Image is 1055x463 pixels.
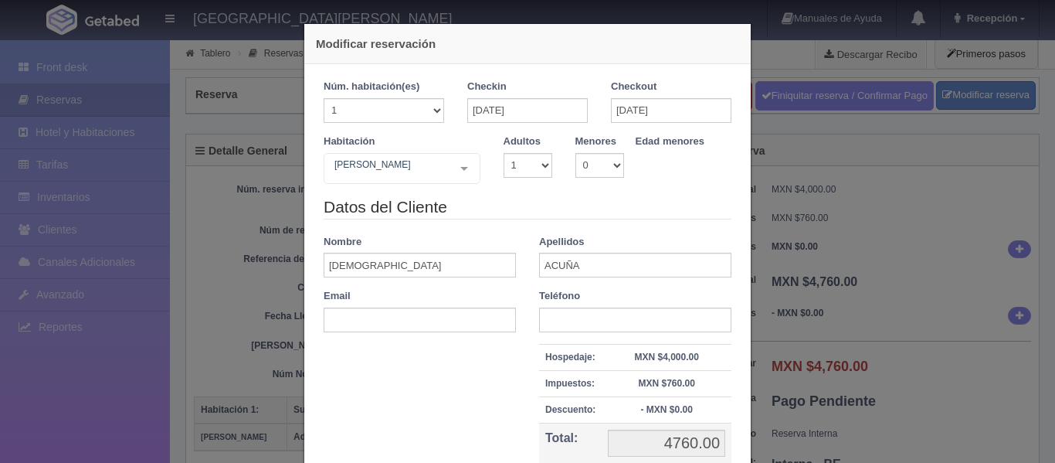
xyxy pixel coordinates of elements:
label: Email [324,289,351,304]
strong: MXN $4,000.00 [634,352,698,363]
strong: - MXN $0.00 [640,404,692,415]
label: Teléfono [539,289,580,304]
label: Adultos [504,134,541,149]
label: Menores [575,134,616,149]
th: Hospedaje: [539,344,602,370]
legend: Datos del Cliente [324,196,731,220]
label: Apellidos [539,235,585,250]
th: Descuento: [539,397,602,423]
input: DD-MM-AAAA [467,98,588,123]
th: Impuestos: [539,370,602,397]
strong: MXN $760.00 [638,378,694,389]
label: Checkout [611,80,656,94]
input: Seleccionar hab. [331,157,340,182]
label: Habitación [324,134,375,149]
h4: Modificar reservación [316,36,739,52]
label: Nombre [324,235,361,250]
label: Núm. habitación(es) [324,80,419,94]
label: Edad menores [636,134,705,149]
span: [PERSON_NAME] [331,157,449,172]
input: DD-MM-AAAA [611,98,731,123]
label: Checkin [467,80,507,94]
